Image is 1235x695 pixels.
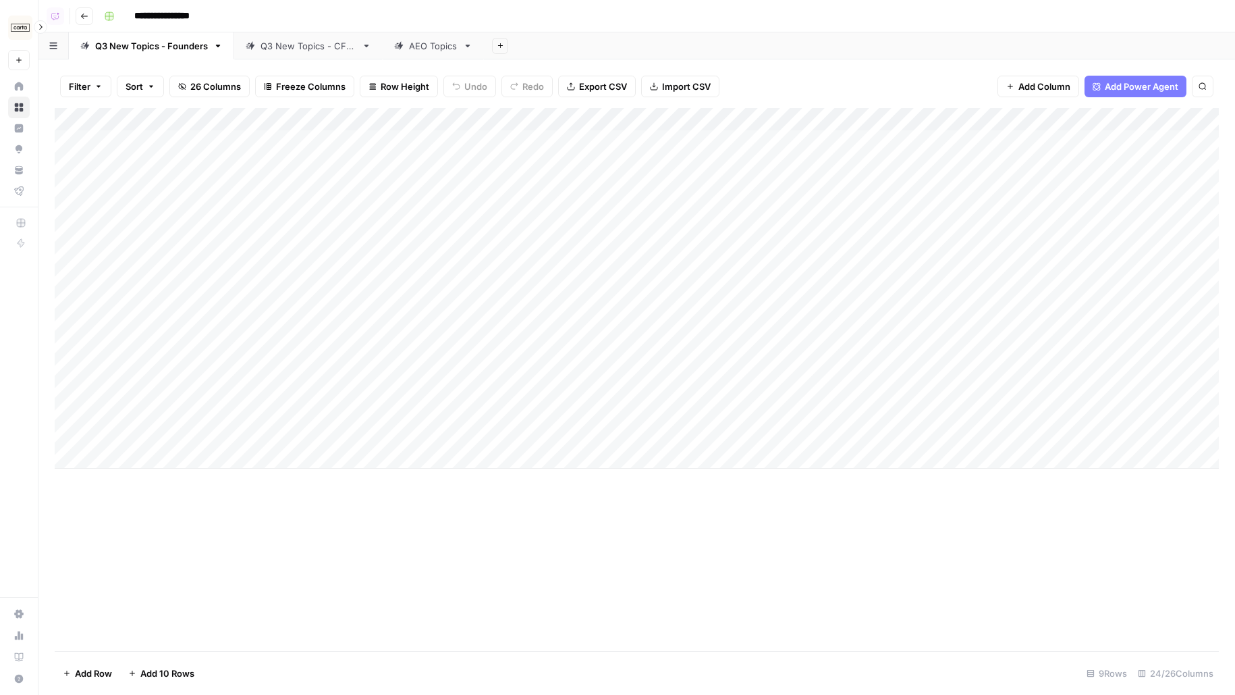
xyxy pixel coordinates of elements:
[8,16,32,40] img: Carta Logo
[1018,80,1070,93] span: Add Column
[522,80,544,93] span: Redo
[260,39,356,53] div: Q3 New Topics - CFOs
[126,80,143,93] span: Sort
[8,603,30,625] a: Settings
[234,32,383,59] a: Q3 New Topics - CFOs
[501,76,553,97] button: Redo
[997,76,1079,97] button: Add Column
[75,667,112,680] span: Add Row
[8,668,30,690] button: Help + Support
[69,32,234,59] a: Q3 New Topics - Founders
[117,76,164,97] button: Sort
[8,76,30,97] a: Home
[140,667,194,680] span: Add 10 Rows
[8,625,30,646] a: Usage
[8,138,30,160] a: Opportunities
[255,76,354,97] button: Freeze Columns
[8,180,30,202] a: Flightpath
[190,80,241,93] span: 26 Columns
[8,97,30,118] a: Browse
[8,118,30,139] a: Insights
[8,159,30,181] a: Your Data
[95,39,208,53] div: Q3 New Topics - Founders
[69,80,90,93] span: Filter
[1081,663,1132,684] div: 9 Rows
[1105,80,1178,93] span: Add Power Agent
[579,80,627,93] span: Export CSV
[8,646,30,668] a: Learning Hub
[641,76,719,97] button: Import CSV
[360,76,438,97] button: Row Height
[381,80,429,93] span: Row Height
[464,80,487,93] span: Undo
[169,76,250,97] button: 26 Columns
[8,11,30,45] button: Workspace: Carta
[558,76,636,97] button: Export CSV
[383,32,484,59] a: AEO Topics
[1132,663,1219,684] div: 24/26 Columns
[120,663,202,684] button: Add 10 Rows
[409,39,458,53] div: AEO Topics
[276,80,346,93] span: Freeze Columns
[443,76,496,97] button: Undo
[60,76,111,97] button: Filter
[662,80,711,93] span: Import CSV
[55,663,120,684] button: Add Row
[1085,76,1186,97] button: Add Power Agent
